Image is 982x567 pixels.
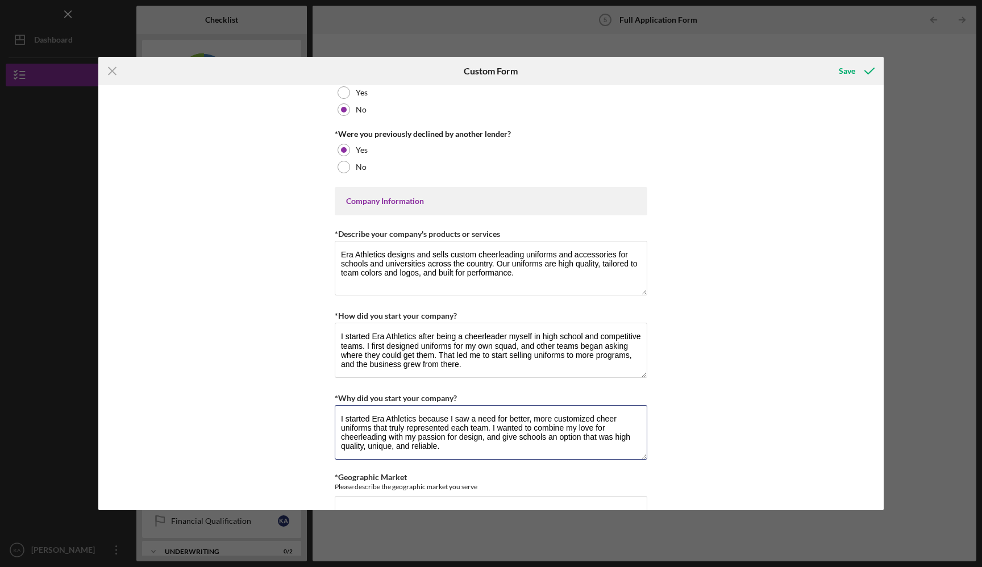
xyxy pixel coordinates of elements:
[356,162,367,172] label: No
[335,405,647,460] textarea: I started Era Athletics because I saw a need for better, more customized cheer uniforms that trul...
[335,229,500,239] label: *Describe your company's products or services
[356,105,367,114] label: No
[335,130,647,139] div: *Were you previously declined by another lender?
[335,482,647,491] div: Please describe the geographic market you serve
[335,472,407,482] label: *Geographic Market
[356,145,368,155] label: Yes
[464,66,518,76] h6: Custom Form
[335,311,457,320] label: *How did you start your company?
[839,60,855,82] div: Save
[335,393,457,403] label: *Why did you start your company?
[335,323,647,377] textarea: I started Era Athletics after being a cheerleader myself in high school and competitive teams. I ...
[346,197,636,206] div: Company Information
[827,60,884,82] button: Save
[335,241,647,295] textarea: Era Athletics designs and sells custom cheerleading uniforms and accessories for schools and univ...
[356,88,368,97] label: Yes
